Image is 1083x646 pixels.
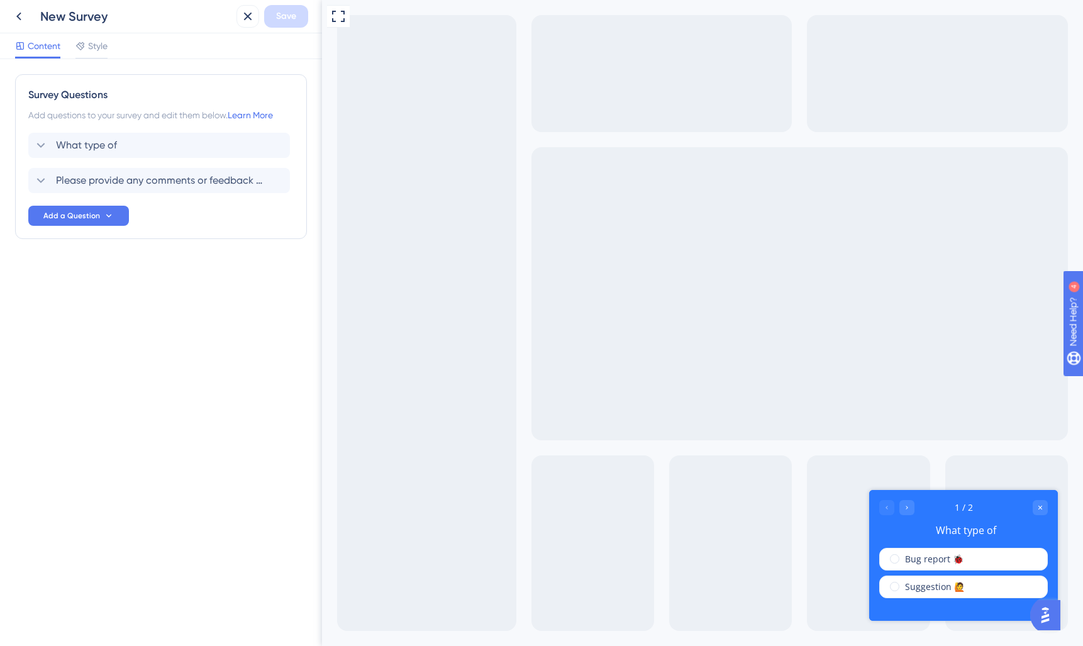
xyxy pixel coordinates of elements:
[276,9,296,24] span: Save
[40,8,231,25] div: New Survey
[28,87,294,103] div: Survey Questions
[28,206,129,226] button: Add a Question
[28,108,294,123] div: Add questions to your survey and edit them below.
[88,38,108,53] span: Style
[43,211,100,221] span: Add a Question
[264,5,308,28] button: Save
[228,110,273,120] a: Learn More
[56,138,117,153] span: What type of
[30,3,79,18] span: Need Help?
[28,38,60,53] span: Content
[56,173,264,188] span: Please provide any comments or feedback regarding your experience with our service.
[1030,596,1068,634] iframe: UserGuiding AI Assistant Launcher
[547,490,736,621] iframe: UserGuiding Survey
[87,6,91,16] div: 4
